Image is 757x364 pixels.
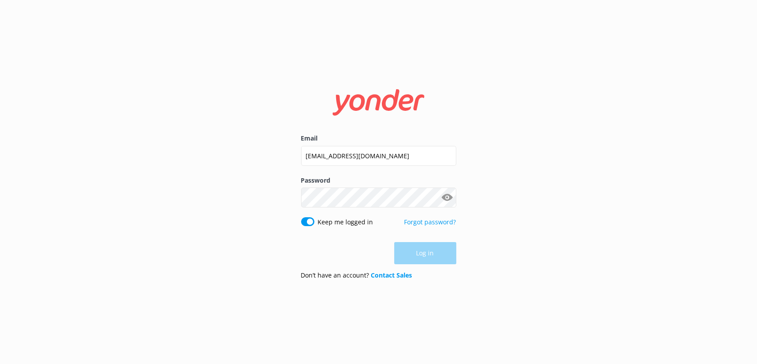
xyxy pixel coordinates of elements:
label: Password [301,176,456,185]
a: Forgot password? [404,218,456,226]
input: user@emailaddress.com [301,146,456,166]
p: Don’t have an account? [301,270,412,280]
button: Show password [439,189,456,207]
a: Contact Sales [371,271,412,279]
label: Email [301,133,456,143]
label: Keep me logged in [318,217,373,227]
